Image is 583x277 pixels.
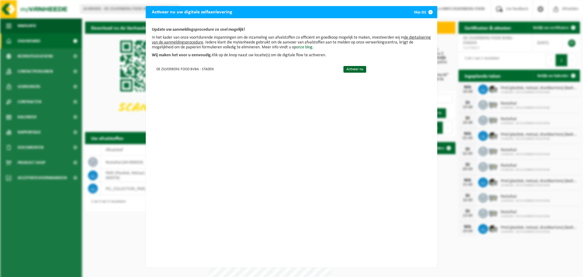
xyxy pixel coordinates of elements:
td: DE ZILVERBERG FOOD BVBA - STADEN [152,64,338,74]
h2: Activeer nu uw digitale zelfaanlevering [146,6,238,18]
b: Update uw aanmeldingsprocedure zo snel mogelijk! [152,27,245,32]
p: In het kader van onze voortdurende inspanningen om de inzameling van afvalstoffen zo efficiënt en... [152,35,431,50]
b: Wij maken het voor u eenvoudig. [152,53,212,57]
p: Klik op de knop naast uw locatie(s) om de digitale flow te activeren. [152,53,431,58]
a: Activeer nu [343,66,366,73]
u: de digitalisering van de aanmeldingsprocedure [152,35,431,45]
button: Skip (0) [409,6,437,18]
a: onze blog [296,45,312,50]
